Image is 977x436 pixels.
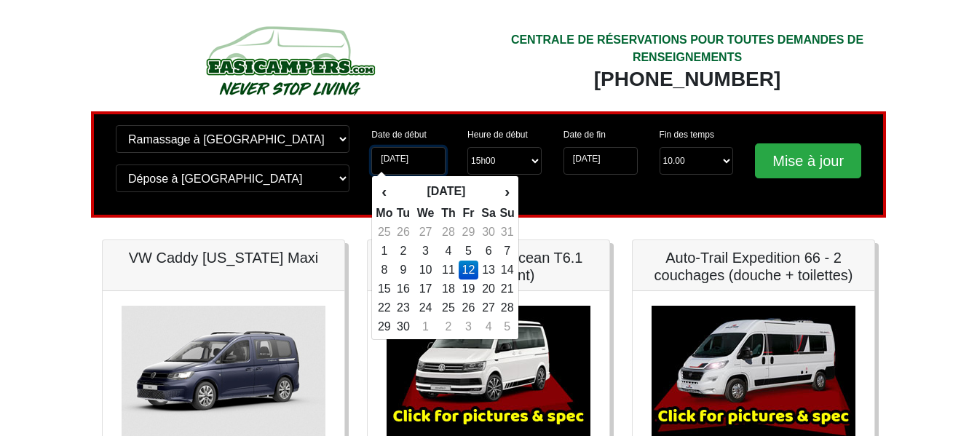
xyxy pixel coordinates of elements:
[129,250,318,266] font: VW Caddy [US_STATE] Maxi
[413,204,438,223] th: We
[371,130,426,140] font: Date de début
[499,298,515,317] td: 28
[413,298,438,317] td: 24
[375,179,393,204] th: ‹
[459,261,478,280] td: 12
[393,223,413,242] td: 26
[511,33,863,63] font: CENTRALE DE RÉSERVATIONS POUR TOUTES DEMANDES DE RENSEIGNEMENTS
[438,298,459,317] td: 25
[371,147,446,175] input: Date de début
[413,223,438,242] td: 27
[438,261,459,280] td: 11
[499,261,515,280] td: 14
[499,242,515,261] td: 7
[375,280,393,298] td: 15
[478,242,499,261] td: 6
[393,317,413,336] td: 30
[654,250,853,283] font: Auto-Trail Expedition 66 - 2 couchages (douche + toilettes)
[499,204,515,223] th: Su
[459,204,478,223] th: Fr
[594,68,781,90] font: [PHONE_NUMBER]
[459,280,478,298] td: 19
[393,261,413,280] td: 9
[438,280,459,298] td: 18
[478,317,499,336] td: 4
[438,204,459,223] th: Th
[375,223,393,242] td: 25
[438,242,459,261] td: 4
[499,223,515,242] td: 31
[393,280,413,298] td: 16
[438,317,459,336] td: 2
[755,143,861,178] input: Mise à jour
[393,242,413,261] td: 2
[660,130,714,140] font: Fin des temps
[413,261,438,280] td: 10
[393,179,499,204] th: [DATE]
[478,223,499,242] td: 30
[413,317,438,336] td: 1
[375,298,393,317] td: 22
[413,242,438,261] td: 3
[375,317,393,336] td: 29
[375,204,393,223] th: Mo
[563,130,606,140] font: Date de fin
[375,242,393,261] td: 1
[151,20,428,100] img: campers-checkout-logo.png
[478,261,499,280] td: 13
[459,317,478,336] td: 3
[413,280,438,298] td: 17
[459,223,478,242] td: 29
[478,280,499,298] td: 20
[563,147,638,175] input: Date de retour
[459,242,478,261] td: 5
[478,298,499,317] td: 27
[499,280,515,298] td: 21
[499,317,515,336] td: 5
[467,130,528,140] font: Heure de début
[375,261,393,280] td: 8
[499,179,515,204] th: ›
[459,298,478,317] td: 26
[478,204,499,223] th: Sa
[393,298,413,317] td: 23
[438,223,459,242] td: 28
[393,204,413,223] th: Tu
